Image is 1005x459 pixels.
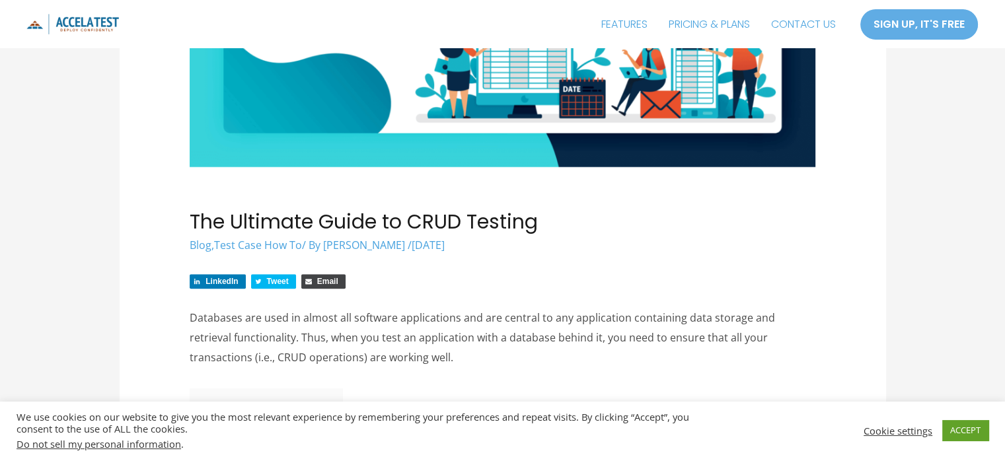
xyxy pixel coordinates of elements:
[17,411,697,450] div: We use cookies on our website to give you the most relevant experience by remembering your prefer...
[190,210,815,234] h1: The Ultimate Guide to CRUD Testing
[412,238,445,252] span: [DATE]
[190,238,302,252] span: ,
[942,420,988,441] a: ACCEPT
[591,8,846,41] nav: Site Navigation
[214,238,302,252] a: Test Case How To
[190,238,211,252] a: Blog
[864,425,932,437] a: Cookie settings
[17,437,181,450] a: Do not sell my personal information
[26,14,119,34] img: icon
[323,238,408,252] a: [PERSON_NAME]
[761,8,846,41] a: CONTACT US
[317,277,338,286] span: Email
[267,277,289,286] span: Tweet
[202,400,294,414] b: Table of Contents
[658,8,761,41] a: PRICING & PLANS
[323,238,405,252] span: [PERSON_NAME]
[591,8,658,41] a: FEATURES
[190,238,815,253] div: / By /
[251,274,296,289] a: Share on Twitter
[17,438,697,450] div: .
[860,9,979,40] a: SIGN UP, IT'S FREE
[205,277,238,286] span: LinkedIn
[301,274,346,289] a: Share via Email
[190,274,245,289] a: Share on LinkedIn
[190,310,775,364] span: Databases are used in almost all software applications and are central to any application contain...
